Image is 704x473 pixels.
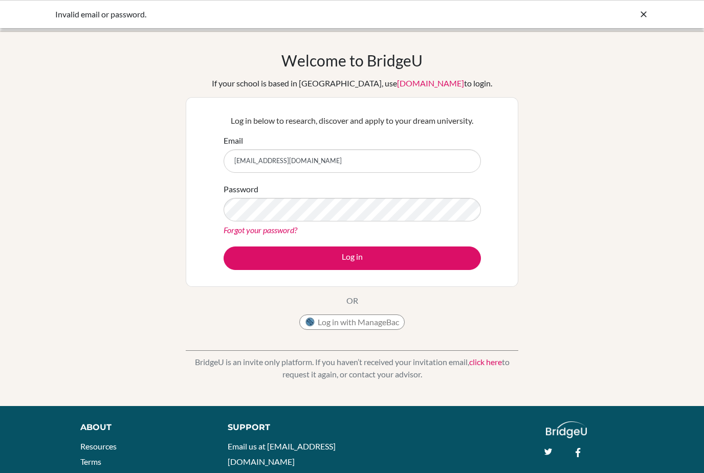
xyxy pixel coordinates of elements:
label: Email [224,134,243,147]
div: If your school is based in [GEOGRAPHIC_DATA], use to login. [212,77,492,89]
a: [DOMAIN_NAME] [397,78,464,88]
a: Forgot your password? [224,225,297,235]
a: Resources [80,441,117,451]
button: Log in [224,246,481,270]
p: Log in below to research, discover and apply to your dream university. [224,115,481,127]
a: Terms [80,457,101,466]
a: Email us at [EMAIL_ADDRESS][DOMAIN_NAME] [228,441,336,466]
p: BridgeU is an invite only platform. If you haven’t received your invitation email, to request it ... [186,356,518,380]
label: Password [224,183,258,195]
a: click here [469,357,502,367]
button: Log in with ManageBac [299,314,405,330]
div: About [80,421,205,434]
div: Invalid email or password. [55,8,495,20]
div: Support [228,421,342,434]
h1: Welcome to BridgeU [281,51,423,70]
img: logo_white@2x-f4f0deed5e89b7ecb1c2cc34c3e3d731f90f0f143d5ea2071677605dd97b5244.png [546,421,587,438]
p: OR [346,295,358,307]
